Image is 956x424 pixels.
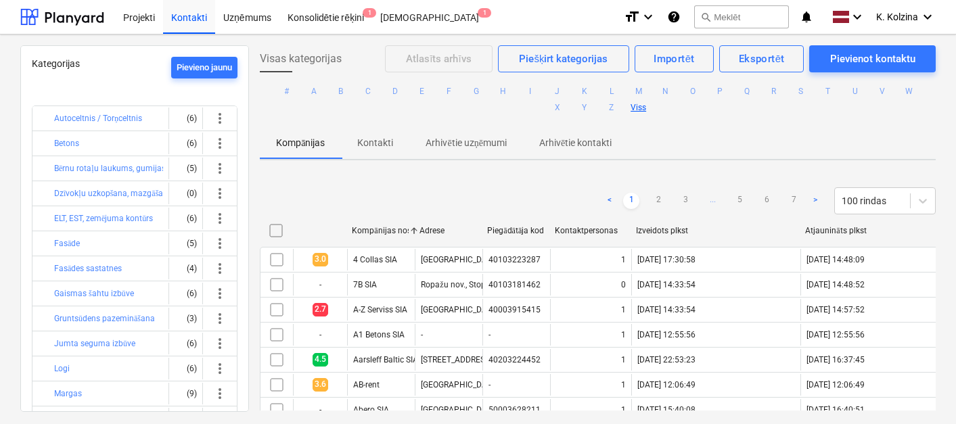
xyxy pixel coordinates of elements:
button: B [333,83,349,99]
div: 1 [621,405,626,415]
div: 50003628211 [488,405,541,415]
div: [GEOGRAPHIC_DATA], [STREET_ADDRESS] [421,255,573,264]
button: Gruntsūdens pazemināšana [54,310,155,327]
button: A [306,83,322,99]
button: Fasāde [54,235,80,252]
div: (6) [175,208,197,229]
span: 3.6 [313,378,328,391]
div: 40203224452 [488,355,541,364]
div: [DATE] 14:48:09 [806,255,865,264]
div: [DATE] 15:40:08 [637,405,696,415]
button: Bērnu rotaļu laukums, gumijas segums [54,160,197,176]
span: Visas kategorijas [260,51,342,67]
p: Kompānijas [276,136,325,150]
button: E [414,83,430,99]
button: Autoceltnis / Torņceltnis [54,110,142,126]
a: Page 3 [677,193,693,209]
div: Chat Widget [888,359,956,424]
button: G [468,83,484,99]
div: [DATE] 12:06:49 [806,380,865,390]
i: Zināšanu pamats [667,9,681,25]
div: [DATE] 14:33:54 [637,305,696,314]
div: (3) [175,308,197,329]
div: A-Z Serviss SIA [353,305,407,314]
a: Page 2 [650,193,666,209]
div: Pievienot kontaktu [830,50,915,68]
div: - [293,399,347,421]
button: C [360,83,376,99]
span: more_vert [212,310,228,327]
span: more_vert [212,335,228,352]
span: more_vert [212,210,228,227]
div: (5) [175,158,197,179]
div: [GEOGRAPHIC_DATA] [421,380,499,390]
a: Page 1 is your current page [623,193,639,209]
div: 4 Collas SIA [353,255,397,264]
div: Kontaktpersonas [555,226,625,235]
button: Y [576,99,593,116]
div: [DATE] 14:57:52 [806,305,865,314]
span: more_vert [212,110,228,126]
div: [DATE] 12:55:56 [637,330,696,339]
div: (6) [175,333,197,354]
div: 40103181462 [488,280,541,289]
span: search [700,11,711,22]
button: P [712,83,728,99]
button: Gaismas šahtu izbūve [54,285,134,302]
span: K. Kolzina [876,11,918,22]
i: format_size [624,9,640,25]
div: A1 Betons SIA [353,330,405,339]
button: Logi [54,360,70,377]
button: R [766,83,782,99]
button: Q [739,83,755,99]
button: H [495,83,511,99]
button: Betons [54,135,79,151]
div: 40003915415 [488,305,541,314]
div: (4) [175,258,197,279]
div: [STREET_ADDRESS] [421,355,492,364]
button: K [576,83,593,99]
div: 1 [621,330,626,339]
span: more_vert [212,260,228,277]
div: Abero SIA [353,405,389,415]
div: Piešķirt kategorijas [519,50,608,68]
div: Importēt [654,50,695,68]
div: 1 [621,355,626,364]
div: [DATE] 16:40:51 [806,405,865,415]
button: I [522,83,539,99]
div: - [421,330,423,339]
button: Dzīvokļu uzkopšana, mazgāšana pēc būvdarbiem [54,185,233,202]
div: (9) [175,383,197,404]
button: Fasādes sastatnes [54,260,122,277]
div: (6) [175,358,197,379]
div: Ropažu nov., Stopiņu pag., Ulbroka, [STREET_ADDRESS] [421,280,620,290]
div: (6) [175,108,197,129]
a: Page 6 [758,193,775,209]
span: more_vert [212,285,228,302]
button: Z [604,99,620,116]
p: Arhivētie kontakti [539,136,612,150]
div: [DATE] 22:53:23 [637,355,696,364]
button: N [658,83,674,99]
button: U [847,83,863,99]
div: [DATE] 14:33:54 [637,280,696,289]
button: S [793,83,809,99]
a: ... [704,193,721,209]
button: # [279,83,295,99]
button: W [901,83,917,99]
button: Meklēt [694,5,789,28]
button: V [874,83,890,99]
div: - [293,274,347,296]
button: Jumta seguma izbūve [54,335,135,352]
div: (0) [175,183,197,204]
button: Eksportēt [719,45,804,72]
button: Margas [54,385,82,402]
div: Izveidots plkst [636,226,794,235]
span: more_vert [212,135,228,151]
button: X [549,99,566,116]
span: 1 [363,8,376,18]
button: O [685,83,701,99]
div: [DATE] 12:06:49 [637,380,696,390]
i: keyboard_arrow_down [849,9,865,25]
